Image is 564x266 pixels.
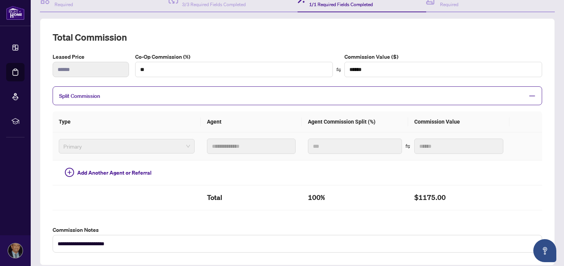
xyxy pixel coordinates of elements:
[201,111,302,132] th: Agent
[414,192,503,204] h2: $1175.00
[65,168,74,177] span: plus-circle
[207,192,296,204] h2: Total
[53,53,129,61] label: Leased Price
[77,169,152,177] span: Add Another Agent or Referral
[63,140,190,152] span: Primary
[135,53,333,61] label: Co-Op Commission (%)
[59,167,158,179] button: Add Another Agent or Referral
[302,111,408,132] th: Agent Commission Split (%)
[53,31,542,43] h2: Total Commission
[55,2,73,7] span: Required
[8,243,23,258] img: Profile Icon
[308,192,402,204] h2: 100%
[336,67,341,73] span: swap
[53,111,201,132] th: Type
[405,144,410,149] span: swap
[408,111,509,132] th: Commission Value
[309,2,373,7] span: 1/1 Required Fields Completed
[53,86,542,105] div: Split Commission
[529,93,536,99] span: minus
[533,239,556,262] button: Open asap
[344,53,542,61] label: Commission Value ($)
[182,2,246,7] span: 3/3 Required Fields Completed
[440,2,458,7] span: Required
[6,6,25,20] img: logo
[53,226,542,234] label: Commission Notes
[59,93,100,99] span: Split Commission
